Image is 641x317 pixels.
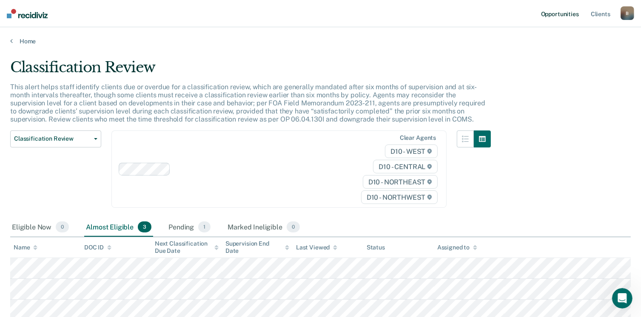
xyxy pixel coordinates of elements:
[155,240,219,255] div: Next Classification Due Date
[612,288,632,309] iframe: Intercom live chat
[84,218,153,237] div: Almost Eligible3
[10,59,491,83] div: Classification Review
[138,221,151,232] span: 3
[167,218,212,237] div: Pending1
[400,134,436,142] div: Clear agents
[363,175,438,189] span: D10 - NORTHEAST
[7,9,48,18] img: Recidiviz
[621,6,634,20] button: B
[225,240,289,255] div: Supervision End Date
[10,37,631,45] a: Home
[198,221,211,232] span: 1
[226,218,302,237] div: Marked Ineligible0
[14,244,37,251] div: Name
[373,160,438,173] span: D10 - CENTRAL
[437,244,477,251] div: Assigned to
[385,144,438,158] span: D10 - WEST
[287,221,300,232] span: 0
[296,244,337,251] div: Last Viewed
[10,83,485,124] p: This alert helps staff identify clients due or overdue for a classification review, which are gen...
[14,135,91,142] span: Classification Review
[56,221,69,232] span: 0
[10,218,71,237] div: Eligible Now0
[10,130,101,147] button: Classification Review
[361,190,438,204] span: D10 - NORTHWEST
[367,244,385,251] div: Status
[84,244,111,251] div: DOC ID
